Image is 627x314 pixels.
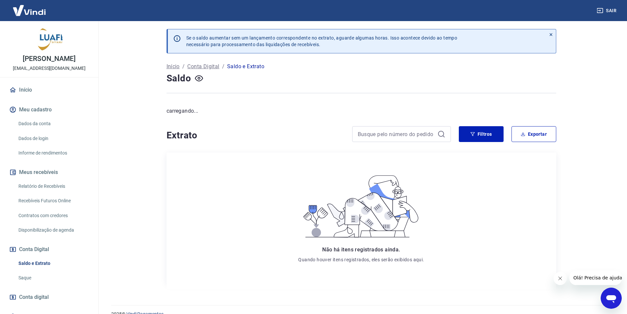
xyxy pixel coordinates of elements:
[16,194,91,208] a: Recebíveis Futuros Online
[8,83,91,97] a: Início
[16,180,91,193] a: Relatório de Recebíveis
[8,0,51,20] img: Vindi
[4,5,55,10] span: Olá! Precisa de ajuda?
[167,72,191,85] h4: Saldo
[569,271,622,285] iframe: Mensagem da empresa
[167,63,180,71] a: Início
[36,26,63,53] img: 91ef6542-c19c-4449-abd1-521596d123b0.jpeg
[16,132,91,145] a: Dados de login
[186,35,457,48] p: Se o saldo aumentar sem um lançamento correspondente no extrato, aguarde algumas horas. Isso acon...
[16,271,91,285] a: Saque
[554,272,567,285] iframe: Fechar mensagem
[298,256,424,263] p: Quando houver itens registrados, eles serão exibidos aqui.
[595,5,619,17] button: Sair
[8,242,91,257] button: Conta Digital
[19,293,49,302] span: Conta digital
[322,246,400,253] span: Não há itens registrados ainda.
[8,165,91,180] button: Meus recebíveis
[8,290,91,304] a: Conta digital
[358,129,435,139] input: Busque pelo número do pedido
[222,63,224,71] p: /
[167,107,556,115] p: carregando...
[459,126,504,142] button: Filtros
[23,55,75,62] p: [PERSON_NAME]
[16,257,91,270] a: Saldo e Extrato
[227,63,264,71] p: Saldo e Extrato
[16,146,91,160] a: Informe de rendimentos
[13,65,86,72] p: [EMAIL_ADDRESS][DOMAIN_NAME]
[167,129,344,142] h4: Extrato
[16,117,91,130] a: Dados da conta
[187,63,219,71] a: Conta Digital
[16,209,91,222] a: Contratos com credores
[511,126,556,142] button: Exportar
[601,288,622,309] iframe: Botão para abrir a janela de mensagens
[16,223,91,237] a: Disponibilização de agenda
[182,63,185,71] p: /
[8,102,91,117] button: Meu cadastro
